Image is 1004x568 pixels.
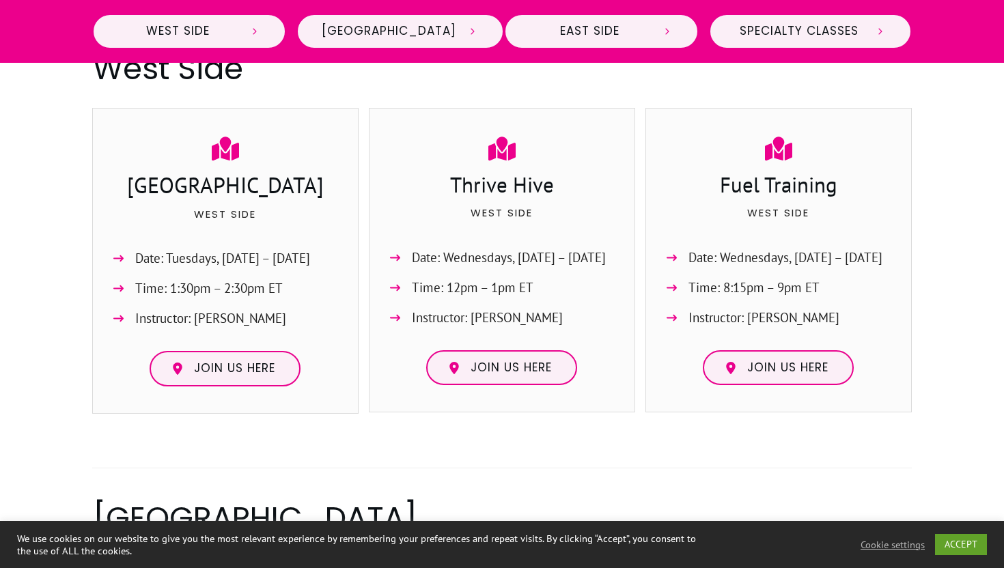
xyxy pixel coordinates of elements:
[412,246,606,269] span: Date: Wednesdays, [DATE] – [DATE]
[688,276,820,299] span: Time: 8:15pm – 9pm ET
[135,277,283,300] span: Time: 1:30pm – 2:30pm ET
[471,360,552,375] span: Join us here
[529,24,651,39] span: East Side
[135,307,286,330] span: Instructor: [PERSON_NAME]
[92,14,286,49] a: West Side
[426,350,577,386] a: Join us here
[861,539,925,551] a: Cookie settings
[93,496,911,539] h2: [GEOGRAPHIC_DATA]
[107,205,344,240] p: West Side
[703,350,854,386] a: Join us here
[383,170,621,203] h3: Thrive Hive
[322,24,456,39] span: [GEOGRAPHIC_DATA]
[412,307,563,329] span: Instructor: [PERSON_NAME]
[734,24,864,39] span: Specialty Classes
[660,204,897,238] p: West Side
[688,246,882,269] span: Date: Wednesdays, [DATE] – [DATE]
[660,170,897,203] h3: Fuel Training
[17,532,696,557] div: We use cookies on our website to give you the most relevant experience by remembering your prefer...
[935,534,987,555] a: ACCEPT
[412,276,533,299] span: Time: 12pm – 1pm ET
[296,14,504,49] a: [GEOGRAPHIC_DATA]
[688,307,839,329] span: Instructor: [PERSON_NAME]
[747,360,828,375] span: Join us here
[150,351,301,386] a: Join us here
[117,24,238,39] span: West Side
[383,204,621,238] p: West Side
[93,47,911,90] h2: West Side
[709,14,912,49] a: Specialty Classes
[107,170,344,204] h3: [GEOGRAPHIC_DATA]
[135,247,310,270] span: Date: Tuesdays, [DATE] – [DATE]
[504,14,699,49] a: East Side
[194,361,275,376] span: Join us here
